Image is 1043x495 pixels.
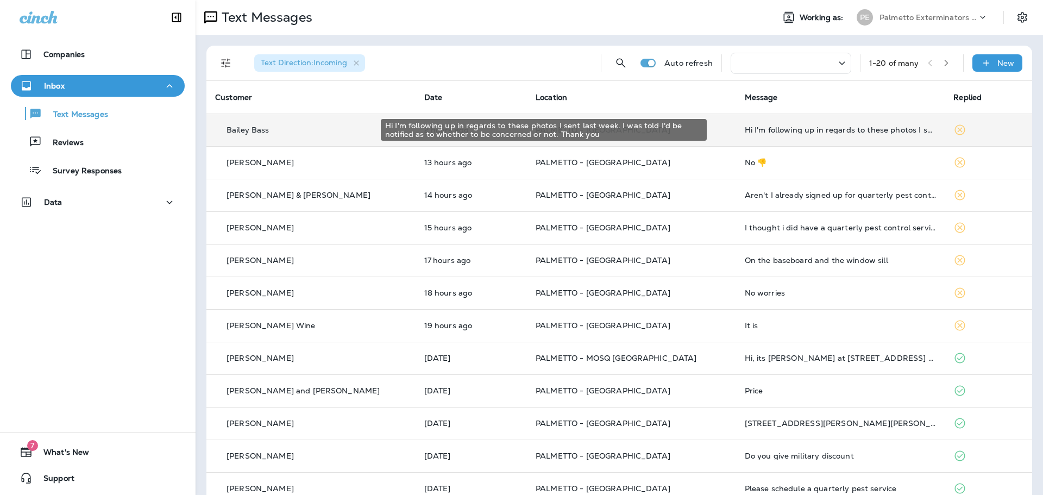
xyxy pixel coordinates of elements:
p: Sep 22, 2025 07:50 PM [424,158,518,167]
span: Replied [953,92,982,102]
button: Inbox [11,75,185,97]
p: Sep 22, 2025 02:02 PM [424,321,518,330]
div: Hi I'm following up in regards to these photos I sent last week. I was told I'd be notified as to... [745,126,937,134]
p: Sep 22, 2025 02:41 PM [424,289,518,297]
div: I thought i did have a quarterly pest control services. Let me know if i need to reestablish my s... [745,223,937,232]
div: Do you give military discount [745,452,937,460]
span: 7 [27,440,38,451]
span: PALMETTO - [GEOGRAPHIC_DATA] [536,158,670,167]
span: PALMETTO - [GEOGRAPHIC_DATA] [536,418,670,428]
span: Text Direction : Incoming [261,58,347,67]
p: Text Messages [217,9,312,26]
button: Companies [11,43,185,65]
span: PALMETTO - [GEOGRAPHIC_DATA] [536,223,670,233]
p: Reviews [42,138,84,148]
span: Location [536,92,567,102]
p: [PERSON_NAME] [227,452,294,460]
span: PALMETTO - [GEOGRAPHIC_DATA] [536,451,670,461]
p: Data [44,198,62,206]
div: No worries [745,289,937,297]
p: [PERSON_NAME] [227,419,294,428]
p: [PERSON_NAME] Wine [227,321,316,330]
div: 8764 Laurel Grove Lane, North Charleston [745,419,937,428]
p: Survey Responses [42,166,122,177]
button: Text Messages [11,102,185,125]
span: PALMETTO - [GEOGRAPHIC_DATA] [536,190,670,200]
button: 7What's New [11,441,185,463]
p: Companies [43,50,85,59]
button: Data [11,191,185,213]
div: On the baseboard and the window sill [745,256,937,265]
p: Sep 19, 2025 05:51 PM [424,452,518,460]
div: Please schedule a quarterly pest service [745,484,937,493]
button: Collapse Sidebar [161,7,192,28]
p: Inbox [44,82,65,90]
button: Search Messages [610,52,632,74]
div: 1 - 20 of many [869,59,919,67]
p: Palmetto Exterminators LLC [879,13,977,22]
p: Sep 22, 2025 06:40 AM [424,386,518,395]
button: Filters [215,52,237,74]
p: Bailey Bass [227,126,269,134]
p: Sep 22, 2025 03:58 PM [424,256,518,265]
button: Support [11,467,185,489]
p: Text Messages [42,110,108,120]
div: Aren't I already signed up for quarterly pest control? [745,191,937,199]
p: Auto refresh [664,59,713,67]
span: What's New [33,448,89,461]
span: Date [424,92,443,102]
span: Customer [215,92,252,102]
div: Hi I'm following up in regards to these photos I sent last week. I was told I'd be notified as to... [381,119,707,141]
p: [PERSON_NAME] [227,158,294,167]
div: Text Direction:Incoming [254,54,365,72]
p: [PERSON_NAME] and [PERSON_NAME] [227,386,380,395]
p: New [997,59,1014,67]
button: Reviews [11,130,185,153]
p: Sep 22, 2025 05:53 PM [424,223,518,232]
button: Survey Responses [11,159,185,181]
p: [PERSON_NAME] [227,354,294,362]
div: Hi, its Carol Gossage at 1445 Oaklanding Rd. This is directly under my front door on porch. It's ... [745,354,937,362]
p: Sep 22, 2025 09:38 AM [424,354,518,362]
p: [PERSON_NAME] & [PERSON_NAME] [227,191,370,199]
p: [PERSON_NAME] [227,289,294,297]
p: [PERSON_NAME] [227,223,294,232]
span: PALMETTO - [GEOGRAPHIC_DATA] [536,288,670,298]
div: No 👎 [745,158,937,167]
span: Message [745,92,778,102]
span: Working as: [800,13,846,22]
div: PE [857,9,873,26]
span: Support [33,474,74,487]
span: PALMETTO - MOSQ [GEOGRAPHIC_DATA] [536,353,697,363]
p: [PERSON_NAME] [227,484,294,493]
p: [PERSON_NAME] [227,256,294,265]
span: PALMETTO - [GEOGRAPHIC_DATA] [536,484,670,493]
button: Settings [1013,8,1032,27]
p: Sep 19, 2025 04:16 PM [424,484,518,493]
span: PALMETTO - [GEOGRAPHIC_DATA] [536,255,670,265]
p: Sep 22, 2025 07:05 PM [424,191,518,199]
p: Sep 19, 2025 08:49 PM [424,419,518,428]
div: Price [745,386,937,395]
span: PALMETTO - [GEOGRAPHIC_DATA] [536,321,670,330]
div: It is [745,321,937,330]
span: PALMETTO - [GEOGRAPHIC_DATA] [536,386,670,396]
